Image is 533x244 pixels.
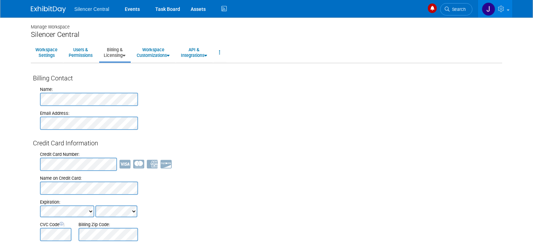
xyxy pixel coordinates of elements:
div: CVC Code : [40,222,71,228]
div: Billing Zip Code: [78,222,138,228]
div: Manage Workspace [31,18,502,30]
span: Search [450,7,466,12]
div: Silencer Central [31,30,502,39]
a: WorkspaceSettings [31,44,62,61]
img: ExhibitDay [31,6,66,13]
a: API &Integrations [176,44,212,61]
div: Credit Card Number: [40,151,500,158]
a: Search [440,3,472,15]
a: Users &Permissions [64,44,97,61]
div: Name on Credit Card: [40,175,500,182]
div: Name: [40,86,500,93]
a: Billing &Licensing [99,44,130,61]
a: WorkspaceCustomizations [132,44,174,61]
div: Billing Contact [33,74,500,83]
div: Expiration: [40,199,500,205]
span: Silencer Central [74,6,109,12]
div: Credit Card Information [33,139,500,148]
img: Jessica Crawford [482,2,495,16]
div: Email Address: [40,110,500,117]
